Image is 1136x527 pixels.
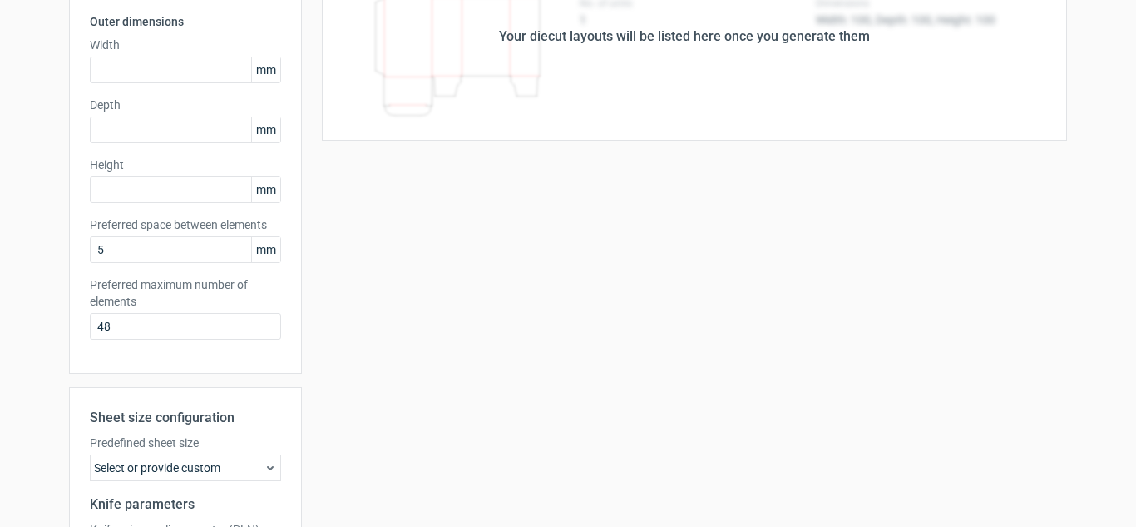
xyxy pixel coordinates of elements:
[251,177,280,202] span: mm
[90,216,281,233] label: Preferred space between elements
[251,57,280,82] span: mm
[251,237,280,262] span: mm
[90,408,281,428] h2: Sheet size configuration
[90,13,281,30] h3: Outer dimensions
[251,117,280,142] span: mm
[90,435,281,451] label: Predefined sheet size
[90,97,281,113] label: Depth
[90,157,281,173] label: Height
[90,37,281,53] label: Width
[90,495,281,515] h2: Knife parameters
[90,455,281,481] div: Select or provide custom
[499,27,870,47] div: Your diecut layouts will be listed here once you generate them
[90,276,281,310] label: Preferred maximum number of elements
